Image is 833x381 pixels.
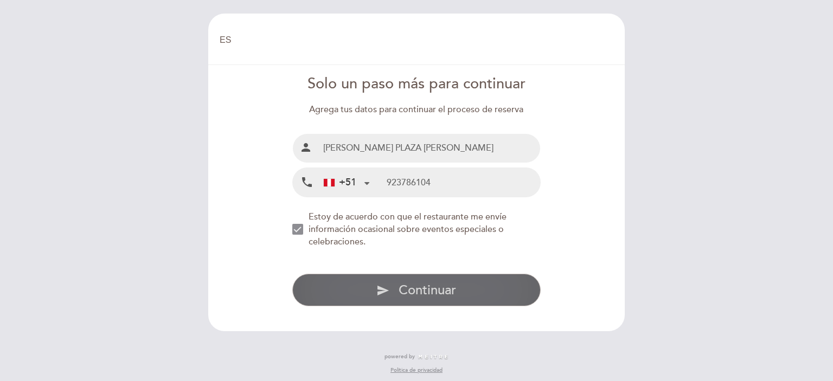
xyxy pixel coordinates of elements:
span: powered by [385,353,415,360]
div: Solo un paso más para continuar [292,74,541,95]
div: Peru (Perú): +51 [319,169,374,196]
span: Estoy de acuerdo con que el restaurante me envíe información ocasional sobre eventos especiales o... [309,211,507,247]
md-checkbox: NEW_MODAL_AGREE_RESTAURANT_SEND_OCCASIONAL_INFO [292,211,541,248]
i: local_phone [300,176,313,189]
a: powered by [385,353,448,360]
i: send [376,284,389,297]
button: send Continuar [292,274,541,306]
img: MEITRE [418,354,448,360]
div: +51 [324,176,356,190]
input: Teléfono Móvil [387,168,540,197]
a: Política de privacidad [390,366,443,374]
span: Continuar [399,282,456,298]
input: Nombre y Apellido [319,134,541,163]
div: Agrega tus datos para continuar el proceso de reserva [292,104,541,116]
i: person [299,141,312,154]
